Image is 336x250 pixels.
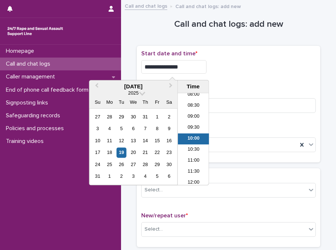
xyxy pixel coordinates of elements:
[90,81,102,93] button: Previous Month
[178,90,209,101] li: 08:00
[128,91,138,96] span: 2025
[178,123,209,134] li: 09:30
[117,112,127,122] div: Choose Tuesday, July 29th, 2025
[166,81,178,93] button: Next Month
[152,124,162,134] div: Choose Friday, August 8th, 2025
[92,111,175,183] div: month 2025-08
[152,112,162,122] div: Choose Friday, August 1st, 2025
[164,98,174,107] div: Sa
[141,51,197,56] span: Start date and time
[140,124,150,134] div: Choose Thursday, August 7th, 2025
[93,159,103,169] div: Choose Sunday, August 24th, 2025
[178,112,209,123] li: 09:00
[164,159,174,169] div: Choose Saturday, August 30th, 2025
[93,98,103,107] div: Su
[3,60,56,67] p: Call and chat logs
[164,124,174,134] div: Choose Saturday, August 9th, 2025
[128,124,138,134] div: Choose Wednesday, August 6th, 2025
[3,87,94,93] p: End of phone call feedback form
[105,159,114,169] div: Choose Monday, August 25th, 2025
[105,112,114,122] div: Choose Monday, July 28th, 2025
[175,2,241,10] p: Call and chat logs: add new
[3,48,40,55] p: Homepage
[117,136,127,146] div: Choose Tuesday, August 12th, 2025
[3,73,61,80] p: Caller management
[140,98,150,107] div: Th
[93,136,103,146] div: Choose Sunday, August 10th, 2025
[105,98,114,107] div: Mo
[152,172,162,181] div: Choose Friday, September 5th, 2025
[93,124,103,134] div: Choose Sunday, August 3rd, 2025
[178,134,209,145] li: 10:00
[117,172,127,181] div: Choose Tuesday, September 2nd, 2025
[152,159,162,169] div: Choose Friday, August 29th, 2025
[164,172,174,181] div: Choose Saturday, September 6th, 2025
[178,178,209,189] li: 12:00
[90,83,178,90] div: [DATE]
[93,112,103,122] div: Choose Sunday, July 27th, 2025
[152,98,162,107] div: Fr
[128,112,138,122] div: Choose Wednesday, July 30th, 2025
[105,172,114,181] div: Choose Monday, September 1st, 2025
[178,167,209,178] li: 11:30
[93,148,103,158] div: Choose Sunday, August 17th, 2025
[178,156,209,167] li: 11:00
[140,136,150,146] div: Choose Thursday, August 14th, 2025
[164,148,174,158] div: Choose Saturday, August 23rd, 2025
[178,145,209,156] li: 10:30
[3,99,54,106] p: Signposting links
[137,19,320,30] h1: Call and chat logs: add new
[105,148,114,158] div: Choose Monday, August 18th, 2025
[3,112,66,119] p: Safeguarding records
[140,159,150,169] div: Choose Thursday, August 28th, 2025
[3,138,50,145] p: Training videos
[105,124,114,134] div: Choose Monday, August 4th, 2025
[125,1,167,10] a: Call and chat logs
[145,225,163,233] div: Select...
[164,112,174,122] div: Choose Saturday, August 2nd, 2025
[128,172,138,181] div: Choose Wednesday, September 3rd, 2025
[145,186,163,194] div: Select...
[3,125,70,132] p: Policies and processes
[93,172,103,181] div: Choose Sunday, August 31st, 2025
[128,159,138,169] div: Choose Wednesday, August 27th, 2025
[128,148,138,158] div: Choose Wednesday, August 20th, 2025
[105,136,114,146] div: Choose Monday, August 11th, 2025
[140,172,150,181] div: Choose Thursday, September 4th, 2025
[141,213,188,218] span: New/repeat user
[128,98,138,107] div: We
[152,148,162,158] div: Choose Friday, August 22nd, 2025
[6,24,65,38] img: rhQMoQhaT3yELyF149Cw
[128,136,138,146] div: Choose Wednesday, August 13th, 2025
[164,136,174,146] div: Choose Saturday, August 16th, 2025
[180,83,207,90] div: Time
[117,148,127,158] div: Choose Tuesday, August 19th, 2025
[178,101,209,112] li: 08:30
[140,112,150,122] div: Choose Thursday, July 31st, 2025
[117,98,127,107] div: Tu
[140,148,150,158] div: Choose Thursday, August 21st, 2025
[117,159,127,169] div: Choose Tuesday, August 26th, 2025
[117,124,127,134] div: Choose Tuesday, August 5th, 2025
[152,136,162,146] div: Choose Friday, August 15th, 2025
